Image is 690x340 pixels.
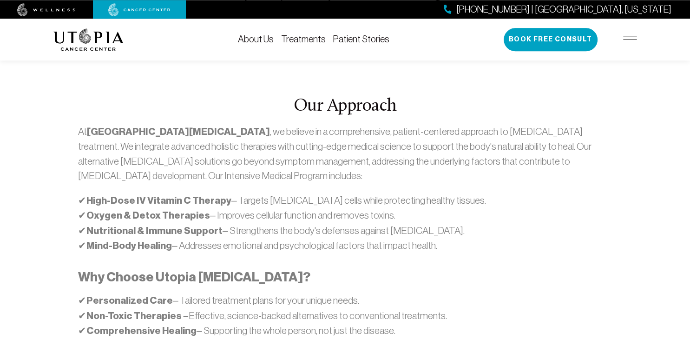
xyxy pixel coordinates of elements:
[87,126,270,138] strong: [GEOGRAPHIC_DATA][MEDICAL_DATA]
[17,3,76,16] img: wellness
[86,240,172,252] strong: Mind-Body Healing
[86,209,210,221] strong: Oxygen & Detox Therapies
[78,97,612,116] h2: Our Approach
[504,28,598,51] button: Book Free Consult
[53,28,124,51] img: logo
[78,124,612,183] p: At , we believe in a comprehensive, patient-centered approach to [MEDICAL_DATA] treatment. We int...
[333,34,389,44] a: Patient Stories
[281,34,326,44] a: Treatments
[238,34,274,44] a: About Us
[78,293,612,339] p: ✔ – Tailored treatment plans for your unique needs. ✔ Effective, science-backed alternatives to c...
[78,193,612,253] p: ✔ – Targets [MEDICAL_DATA] cells while protecting healthy tissues. ✔ – Improves cellular function...
[444,3,671,16] a: [PHONE_NUMBER] | [GEOGRAPHIC_DATA], [US_STATE]
[86,294,173,307] strong: Personalized Care
[623,36,637,43] img: icon-hamburger
[78,269,310,285] strong: Why Choose Utopia [MEDICAL_DATA]?
[86,194,231,207] strong: High-Dose IV Vitamin C Therapy
[456,3,671,16] span: [PHONE_NUMBER] | [GEOGRAPHIC_DATA], [US_STATE]
[86,225,223,237] strong: Nutritional & Immune Support
[108,3,171,16] img: cancer center
[86,310,189,322] strong: Non-Toxic Therapies –
[86,325,197,337] strong: Comprehensive Healing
